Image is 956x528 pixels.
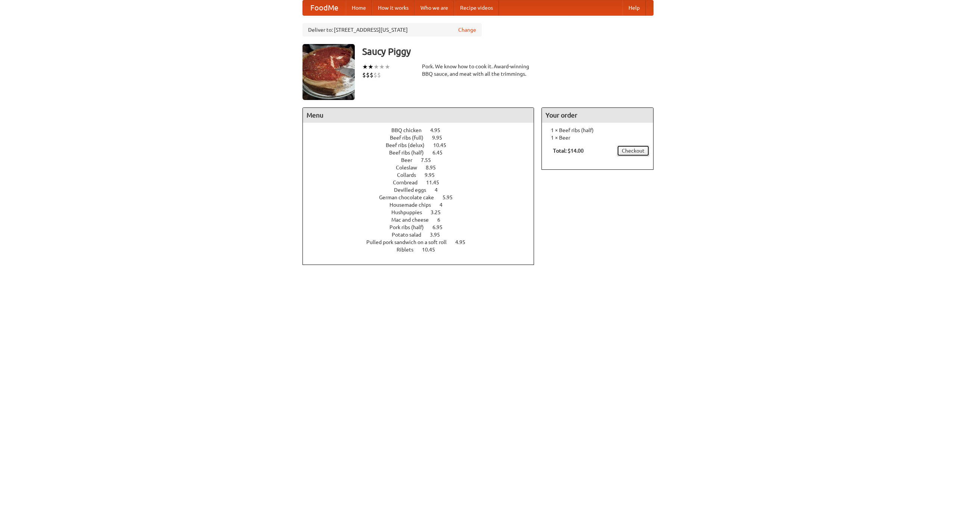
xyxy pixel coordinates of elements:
span: German chocolate cake [379,194,441,200]
a: Collards 9.95 [397,172,448,178]
a: Checkout [617,145,649,156]
a: Potato salad 3.95 [392,232,454,238]
span: 4 [440,202,450,208]
li: $ [362,71,366,79]
span: 4 [435,187,445,193]
a: Housemade chips 4 [389,202,456,208]
a: Beef ribs (delux) 10.45 [386,142,460,148]
span: 4.95 [430,127,448,133]
span: Beef ribs (delux) [386,142,432,148]
a: Pork ribs (half) 6.95 [389,224,456,230]
li: ★ [385,63,390,71]
li: ★ [362,63,368,71]
span: Pork ribs (half) [389,224,431,230]
li: $ [377,71,381,79]
a: Recipe videos [454,0,499,15]
span: Riblets [397,247,421,253]
span: 7.55 [421,157,438,163]
li: ★ [368,63,373,71]
span: Collards [397,172,423,178]
span: 9.95 [425,172,442,178]
span: Housemade chips [389,202,438,208]
span: 10.45 [433,142,454,148]
h4: Menu [303,108,534,123]
span: Hushpuppies [391,209,429,215]
span: 9.95 [432,135,450,141]
li: 1 × Beef ribs (half) [546,126,649,134]
a: Hushpuppies 3.25 [391,209,454,215]
a: Beer 7.55 [401,157,445,163]
span: Beer [401,157,420,163]
li: $ [373,71,377,79]
a: Beef ribs (half) 6.45 [389,150,456,156]
span: 8.95 [426,165,443,171]
h3: Saucy Piggy [362,44,654,59]
span: 3.95 [430,232,447,238]
span: Mac and cheese [391,217,436,223]
a: Pulled pork sandwich on a soft roll 4.95 [366,239,479,245]
span: 6.45 [432,150,450,156]
span: Devilled eggs [394,187,434,193]
a: Cornbread 11.45 [393,179,453,185]
span: 4.95 [455,239,473,245]
li: 1 × Beer [546,134,649,141]
a: Riblets 10.45 [397,247,449,253]
span: 5.95 [443,194,460,200]
img: angular.jpg [302,44,355,100]
a: Devilled eggs 4 [394,187,451,193]
span: BBQ chicken [391,127,429,133]
span: 6.95 [432,224,450,230]
a: Mac and cheese 6 [391,217,454,223]
div: Pork. We know how to cook it. Award-winning BBQ sauce, and meat with all the trimmings. [422,63,534,78]
a: FoodMe [303,0,346,15]
span: Beef ribs (half) [389,150,431,156]
a: Home [346,0,372,15]
span: 10.45 [422,247,443,253]
a: Coleslaw 8.95 [396,165,450,171]
span: 6 [437,217,448,223]
li: $ [366,71,370,79]
span: Potato salad [392,232,429,238]
span: Pulled pork sandwich on a soft roll [366,239,454,245]
span: 3.25 [431,209,448,215]
a: Beef ribs (full) 9.95 [390,135,456,141]
span: 11.45 [426,179,447,185]
div: Deliver to: [STREET_ADDRESS][US_STATE] [302,23,482,37]
a: Help [623,0,646,15]
li: ★ [373,63,379,71]
b: Total: $14.00 [553,148,584,154]
li: ★ [379,63,385,71]
span: Cornbread [393,179,425,185]
a: Change [458,26,476,34]
a: Who we are [415,0,454,15]
h4: Your order [542,108,653,123]
span: Beef ribs (full) [390,135,431,141]
a: German chocolate cake 5.95 [379,194,466,200]
li: $ [370,71,373,79]
a: How it works [372,0,415,15]
a: BBQ chicken 4.95 [391,127,454,133]
span: Coleslaw [396,165,425,171]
